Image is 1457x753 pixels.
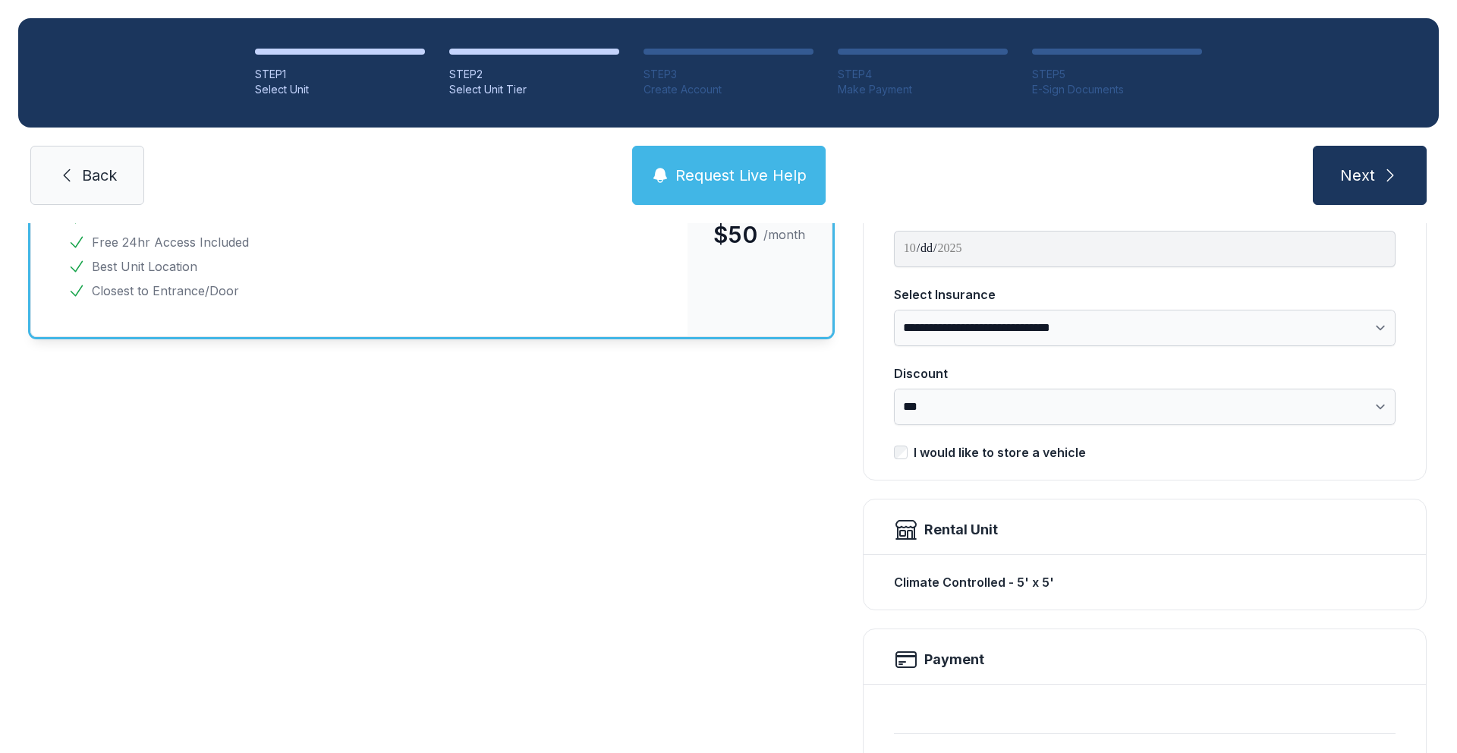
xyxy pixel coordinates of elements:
span: Back [82,165,117,186]
span: Request Live Help [675,165,807,186]
div: STEP 2 [449,67,619,82]
span: /month [763,225,805,244]
span: Free 24hr Access Included [92,233,249,251]
div: Select Unit Tier [449,82,619,97]
div: STEP 5 [1032,67,1202,82]
div: STEP 1 [255,67,425,82]
h2: Payment [924,649,984,670]
select: Discount [894,389,1396,425]
div: Climate Controlled - 5' x 5' [894,567,1396,597]
div: STEP 3 [644,67,813,82]
div: I would like to store a vehicle [914,443,1086,462]
input: Move-in date [894,231,1396,267]
div: STEP 4 [838,67,1008,82]
div: Rental Unit [924,519,998,540]
div: Select Insurance [894,285,1396,304]
span: Next [1340,165,1375,186]
div: Create Account [644,82,813,97]
div: E-Sign Documents [1032,82,1202,97]
span: $50 [713,221,757,248]
div: Make Payment [838,82,1008,97]
select: Select Insurance [894,310,1396,346]
div: Select Unit [255,82,425,97]
span: Best Unit Location [92,257,197,276]
span: Closest to Entrance/Door [92,282,239,300]
div: Discount [894,364,1396,383]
